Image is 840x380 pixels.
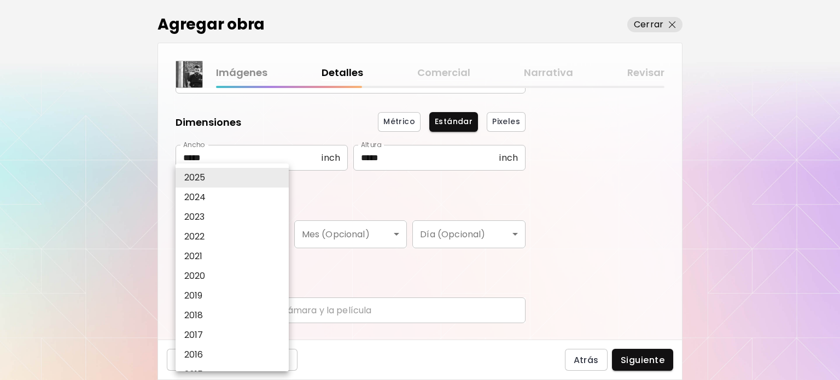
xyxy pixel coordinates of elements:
[184,309,203,322] p: 2018
[184,171,206,184] p: 2025
[184,191,206,204] p: 2024
[184,230,205,243] p: 2022
[184,329,203,342] p: 2017
[184,270,206,283] p: 2020
[184,211,205,224] p: 2023
[184,250,203,263] p: 2021
[184,289,203,302] p: 2019
[184,348,203,361] p: 2016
